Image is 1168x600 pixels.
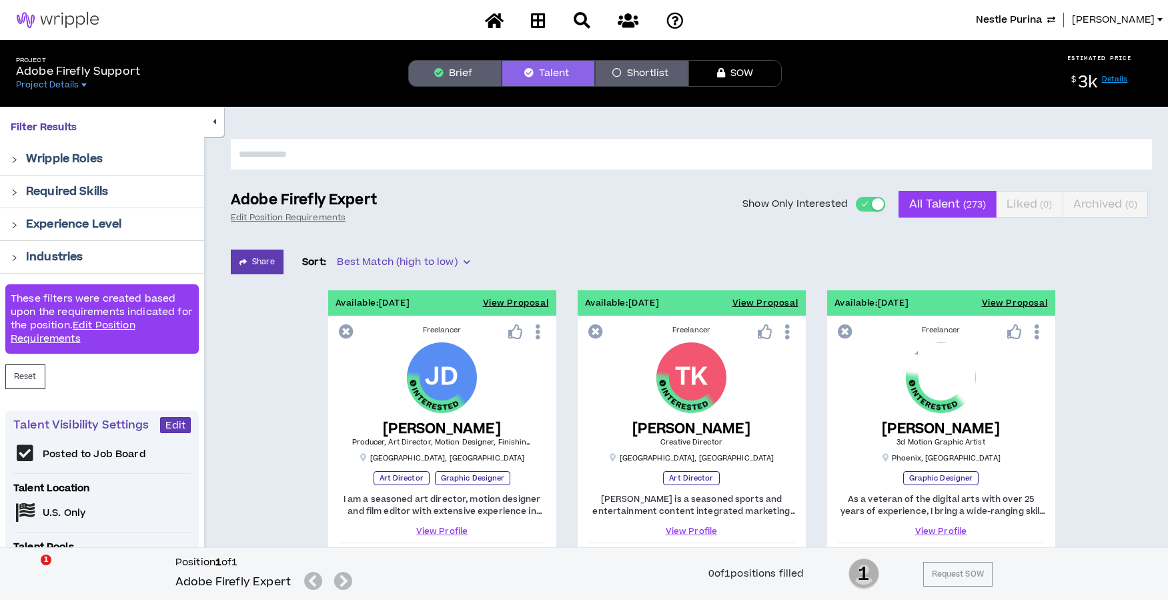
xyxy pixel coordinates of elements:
[231,212,346,223] a: Edit Position Requirements
[165,419,185,432] span: Edit
[16,79,79,90] span: Project Details
[160,417,191,433] button: Edit
[742,198,848,211] span: Show Only Interested
[1102,74,1128,84] a: Details
[1067,54,1132,62] p: ESTIMATED PRICE
[5,284,199,354] div: These filters were created based upon the requirements indicated for the position.
[848,557,879,591] span: 1
[656,342,726,412] div: Thomas K.
[336,297,410,310] p: Available: [DATE]
[339,525,546,537] a: View Profile
[688,60,782,87] button: SOW
[339,325,546,336] div: Freelancer
[897,437,985,447] span: 3d Motion Graphic Artist
[882,420,1000,437] h5: [PERSON_NAME]
[26,216,121,232] p: Experience Level
[881,453,1001,463] p: Phoenix , [GEOGRAPHIC_DATA]
[834,297,909,310] p: Available: [DATE]
[595,60,688,87] button: Shortlist
[26,184,108,200] p: Required Skills
[1073,188,1138,220] span: Archived
[5,364,45,389] button: Reset
[374,471,430,485] p: Art Director
[11,156,18,164] span: right
[976,13,1055,27] button: Nestle Purina
[337,252,469,272] span: Best Match (high to low)
[175,556,358,569] h6: Position of 1
[13,555,45,587] iframe: Intercom live chat
[588,493,795,517] p: [PERSON_NAME] is a seasoned sports and entertainment content integrated marketing creative direct...
[352,437,604,447] span: Producer, Art Director, Motion Designer, Finishing Artist, Video Editor.
[16,57,140,64] h5: Project
[588,525,795,537] a: View Profile
[663,471,719,485] p: Art Director
[909,188,986,220] span: All Talent
[1072,13,1155,27] span: [PERSON_NAME]
[708,567,804,581] div: 0 of 1 positions filled
[660,437,722,447] span: Creative Director
[11,318,135,346] a: Edit Position Requirements
[838,525,1045,537] a: View Profile
[231,250,283,274] button: Share
[11,189,18,196] span: right
[609,453,774,463] p: [GEOGRAPHIC_DATA] , [GEOGRAPHIC_DATA]
[483,290,549,316] button: View Proposal
[588,325,795,336] div: Freelancer
[838,325,1045,336] div: Freelancer
[585,297,660,310] p: Available: [DATE]
[302,255,327,270] p: Sort:
[43,448,146,461] p: Posted to Job Board
[976,13,1042,27] span: Nestle Purina
[11,254,18,262] span: right
[13,417,160,433] p: Talent Visibility Settings
[903,471,979,485] p: Graphic Designer
[732,290,798,316] button: View Proposal
[41,555,51,565] span: 1
[339,493,546,517] p: I am a seasoned art director, motion designer and film editor with extensive experience in experi...
[360,453,525,463] p: [GEOGRAPHIC_DATA] , [GEOGRAPHIC_DATA]
[231,191,377,210] p: Adobe Firefly Expert
[1071,74,1076,85] sup: $
[175,574,291,590] h5: Adobe Firefly Expert
[11,120,193,135] p: Filter Results
[923,562,993,587] button: Request SOW
[1078,71,1097,94] span: 3k
[906,342,976,412] img: oq1ET2vnkjzlogkjc4jTHlLolZPClSFvSr54F3no.png
[352,420,532,437] h5: [PERSON_NAME]
[26,249,83,265] p: Industries
[502,60,595,87] button: Talent
[856,197,885,212] button: Show Only Interested
[408,60,502,87] button: Brief
[632,420,750,437] h5: [PERSON_NAME]
[16,63,140,79] p: Adobe Firefly Support
[1125,198,1137,211] small: ( 0 )
[838,493,1045,517] p: As a veteran of the digital arts with over 25 years of experience, I bring a wide-ranging skill s...
[963,198,987,211] small: ( 273 )
[1040,198,1052,211] small: ( 0 )
[11,222,18,229] span: right
[26,151,103,167] p: Wripple Roles
[1007,188,1052,220] span: Liked
[407,342,477,412] div: Jean-Marc D.
[215,555,221,569] b: 1
[982,290,1048,316] button: View Proposal
[435,471,511,485] p: Graphic Designer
